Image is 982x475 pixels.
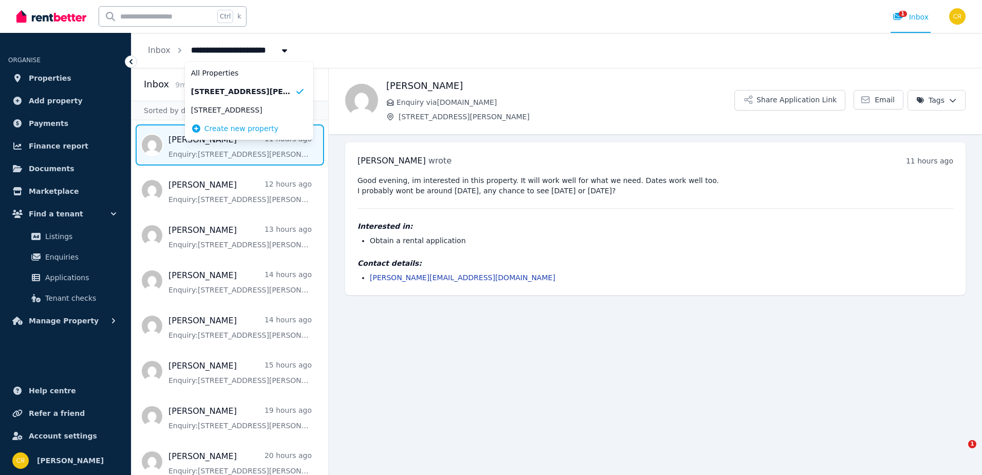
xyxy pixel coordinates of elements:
[29,315,99,327] span: Manage Property
[191,105,295,115] span: [STREET_ADDRESS]
[175,81,216,89] span: 9 message s
[908,90,966,111] button: Tags
[131,33,306,68] nav: Breadcrumb
[217,10,233,23] span: Ctrl
[396,97,734,107] span: Enquiry via [DOMAIN_NAME]
[968,440,976,448] span: 1
[29,208,83,220] span: Find a tenant
[16,9,86,24] img: RentBetter
[237,12,241,21] span: k
[144,77,169,92] h2: Inbox
[8,310,123,331] button: Manage Property
[29,95,83,107] span: Add property
[12,226,119,247] a: Listings
[168,224,312,250] a: [PERSON_NAME]13 hours agoEnquiry:[STREET_ADDRESS][PERSON_NAME].
[29,385,76,397] span: Help centre
[899,11,907,17] span: 1
[45,230,115,243] span: Listings
[191,68,295,78] span: All Properties
[8,57,41,64] span: ORGANISE
[131,101,328,120] div: Sorted by date
[191,86,295,97] span: [STREET_ADDRESS][PERSON_NAME]
[875,95,895,105] span: Email
[734,90,845,111] button: Share Application Link
[8,158,123,179] a: Documents
[12,452,29,469] img: Charles Russell-Smith
[29,162,74,175] span: Documents
[357,221,953,231] h4: Interested in:
[45,271,115,284] span: Applications
[12,247,119,267] a: Enquiries
[45,251,115,263] span: Enquiries
[8,380,123,401] a: Help centre
[370,273,555,282] a: [PERSON_NAME][EMAIL_ADDRESS][DOMAIN_NAME]
[345,84,378,117] img: John
[399,112,734,122] span: [STREET_ADDRESS][PERSON_NAME]
[8,403,123,424] a: Refer a friend
[29,72,71,84] span: Properties
[29,140,88,152] span: Finance report
[45,292,115,304] span: Tenant checks
[29,430,97,442] span: Account settings
[906,157,953,165] time: 11 hours ago
[8,68,123,88] a: Properties
[8,181,123,202] a: Marketplace
[29,185,79,197] span: Marketplace
[168,134,312,159] a: [PERSON_NAME]11 hours agoEnquiry:[STREET_ADDRESS][PERSON_NAME].
[168,269,312,295] a: [PERSON_NAME]14 hours agoEnquiry:[STREET_ADDRESS][PERSON_NAME].
[370,235,953,246] li: Obtain a rental application
[949,8,966,25] img: Charles Russell-Smith
[168,179,312,205] a: [PERSON_NAME]12 hours agoEnquiry:[STREET_ADDRESS][PERSON_NAME].
[357,258,953,268] h4: Contact details:
[12,267,119,288] a: Applications
[8,113,123,134] a: Payments
[8,426,123,446] a: Account settings
[916,95,945,105] span: Tags
[168,405,312,431] a: [PERSON_NAME]19 hours agoEnquiry:[STREET_ADDRESS][PERSON_NAME].
[168,315,312,340] a: [PERSON_NAME]14 hours agoEnquiry:[STREET_ADDRESS][PERSON_NAME].
[168,360,312,386] a: [PERSON_NAME]15 hours agoEnquiry:[STREET_ADDRESS][PERSON_NAME].
[8,204,123,224] button: Find a tenant
[29,407,85,419] span: Refer a friend
[37,454,104,467] span: [PERSON_NAME]
[893,12,929,22] div: Inbox
[947,440,972,465] iframe: Intercom live chat
[854,90,903,109] a: Email
[148,45,171,55] a: Inbox
[428,156,451,166] span: wrote
[12,288,119,308] a: Tenant checks
[8,136,123,156] a: Finance report
[357,175,953,196] pre: Good evening, im interested in this property. It will work well for what we need. Dates work well...
[204,123,278,134] span: Create new property
[8,90,123,111] a: Add property
[357,156,426,166] span: [PERSON_NAME]
[386,79,734,93] h1: [PERSON_NAME]
[29,117,68,130] span: Payments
